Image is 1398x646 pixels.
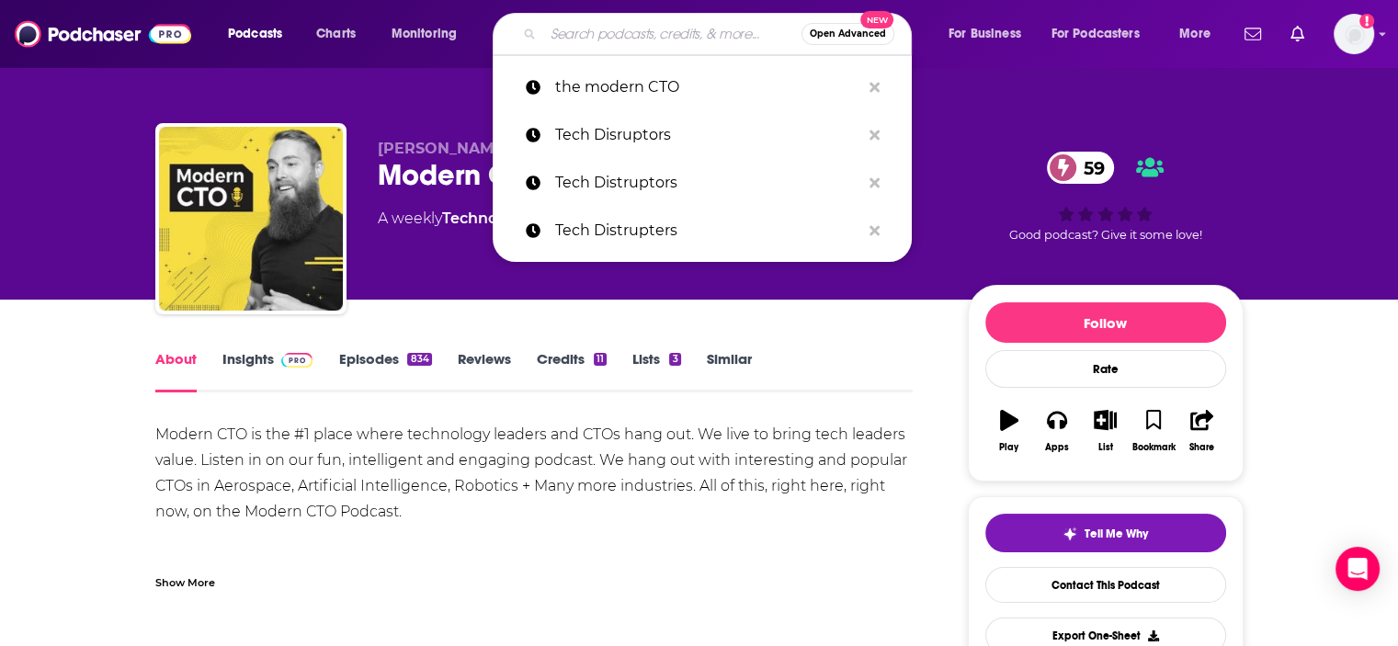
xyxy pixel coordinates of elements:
button: open menu [379,19,481,49]
button: open menu [1040,19,1166,49]
button: Bookmark [1130,398,1177,464]
a: Lists3 [632,350,680,392]
a: Credits11 [537,350,607,392]
a: Reviews [458,350,511,392]
div: Bookmark [1131,442,1175,453]
button: Share [1177,398,1225,464]
div: List [1098,442,1113,453]
span: [PERSON_NAME] | Modern CTO [378,140,619,157]
div: 59Good podcast? Give it some love! [968,140,1244,254]
div: 3 [669,353,680,366]
button: Open AdvancedNew [801,23,894,45]
a: Technology [442,210,529,227]
button: open menu [936,19,1044,49]
p: Tech Disruptors [555,111,860,159]
a: Episodes834 [338,350,431,392]
div: Modern CTO is the #1 place where technology leaders and CTOs hang out. We live to bring tech lead... [155,422,914,576]
div: Apps [1045,442,1069,453]
div: A weekly podcast [378,208,851,230]
button: open menu [215,19,306,49]
button: open menu [1166,19,1233,49]
span: Logged in as mindyn [1334,14,1374,54]
a: Tech Distruptors [493,159,912,207]
a: Show notifications dropdown [1283,18,1312,50]
img: User Profile [1334,14,1374,54]
a: 59 [1047,152,1114,184]
div: Rate [985,350,1226,388]
a: Similar [707,350,752,392]
p: the modern CTO [555,63,860,111]
div: Play [999,442,1018,453]
span: Podcasts [228,21,282,47]
span: More [1179,21,1210,47]
span: Tell Me Why [1085,527,1148,541]
a: Tech Distrupters [493,207,912,255]
button: List [1081,398,1129,464]
span: New [860,11,893,28]
p: Tech Distruptors [555,159,860,207]
div: Share [1189,442,1214,453]
input: Search podcasts, credits, & more... [543,19,801,49]
div: Open Intercom Messenger [1335,547,1380,591]
img: Podchaser - Follow, Share and Rate Podcasts [15,17,191,51]
img: Podchaser Pro [281,353,313,368]
button: tell me why sparkleTell Me Why [985,514,1226,552]
button: Apps [1033,398,1081,464]
a: About [155,350,197,392]
span: For Podcasters [1051,21,1140,47]
span: Charts [316,21,356,47]
a: Tech Disruptors [493,111,912,159]
button: Follow [985,302,1226,343]
span: Open Advanced [810,29,886,39]
p: Tech Distrupters [555,207,860,255]
a: the modern CTO [493,63,912,111]
a: Contact This Podcast [985,567,1226,603]
button: Play [985,398,1033,464]
div: 834 [407,353,431,366]
a: Charts [304,19,367,49]
span: Good podcast? Give it some love! [1009,228,1202,242]
span: 59 [1065,152,1114,184]
span: Monitoring [392,21,457,47]
div: 11 [594,353,607,366]
button: Show profile menu [1334,14,1374,54]
img: tell me why sparkle [1063,527,1077,541]
svg: Add a profile image [1359,14,1374,28]
img: Modern CTO [159,127,343,311]
div: Search podcasts, credits, & more... [510,13,929,55]
a: Show notifications dropdown [1237,18,1268,50]
span: For Business [949,21,1021,47]
a: InsightsPodchaser Pro [222,350,313,392]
